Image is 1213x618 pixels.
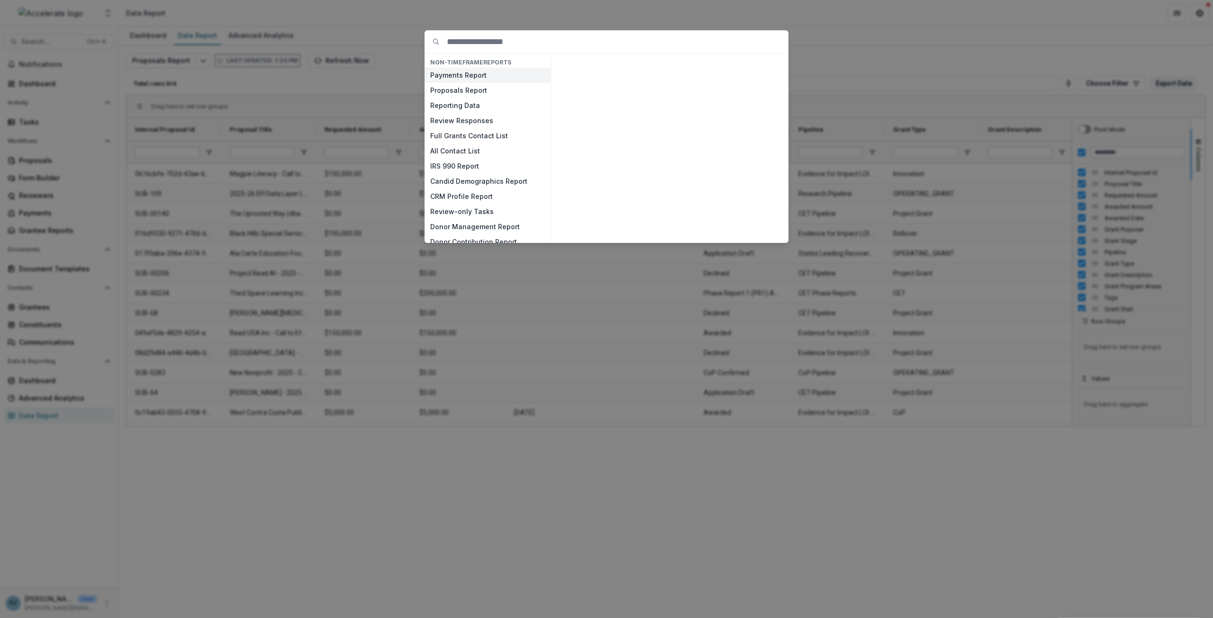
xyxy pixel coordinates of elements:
[425,113,551,128] button: Review Responses
[425,143,551,159] button: All Contact List
[425,219,551,234] button: Donor Management Report
[425,57,551,68] h4: NON-TIMEFRAME Reports
[425,98,551,113] button: Reporting Data
[425,204,551,219] button: Review-only Tasks
[425,83,551,98] button: Proposals Report
[425,174,551,189] button: Candid Demographics Report
[425,128,551,143] button: Full Grants Contact List
[425,68,551,83] button: Payments Report
[425,159,551,174] button: IRS 990 Report
[425,189,551,204] button: CRM Profile Report
[425,234,551,250] button: Donor Contribution Report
